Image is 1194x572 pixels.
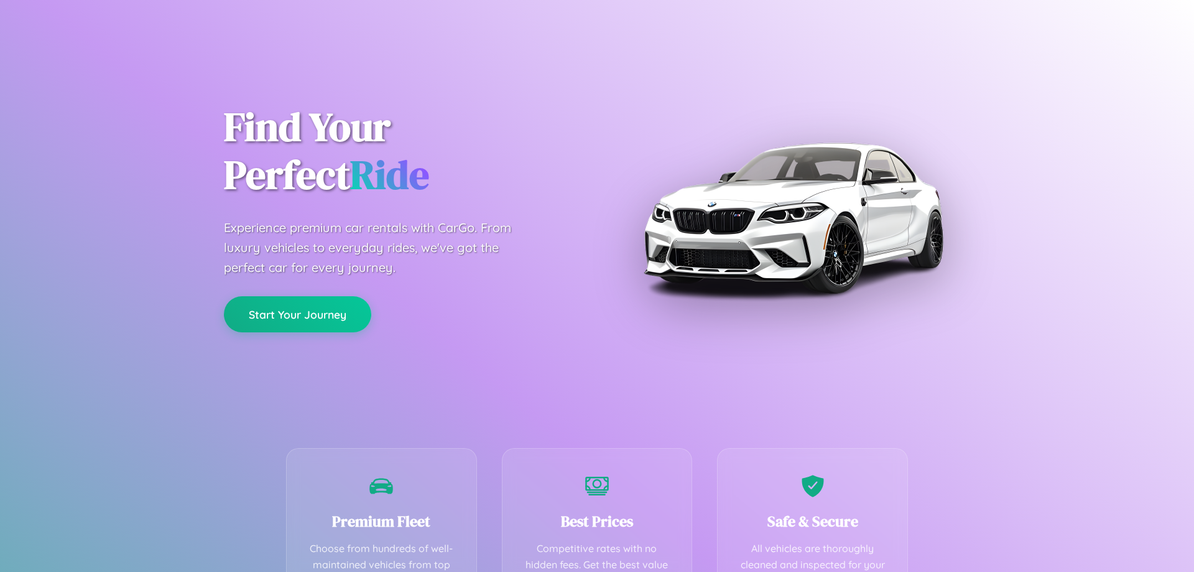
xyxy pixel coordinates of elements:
[350,148,429,202] span: Ride
[224,103,578,199] h1: Find Your Perfect
[521,511,673,532] h3: Best Prices
[224,218,535,278] p: Experience premium car rentals with CarGo. From luxury vehicles to everyday rides, we've got the ...
[637,62,948,373] img: Premium BMW car rental vehicle
[736,511,889,532] h3: Safe & Secure
[224,296,371,332] button: Start Your Journey
[305,511,458,532] h3: Premium Fleet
